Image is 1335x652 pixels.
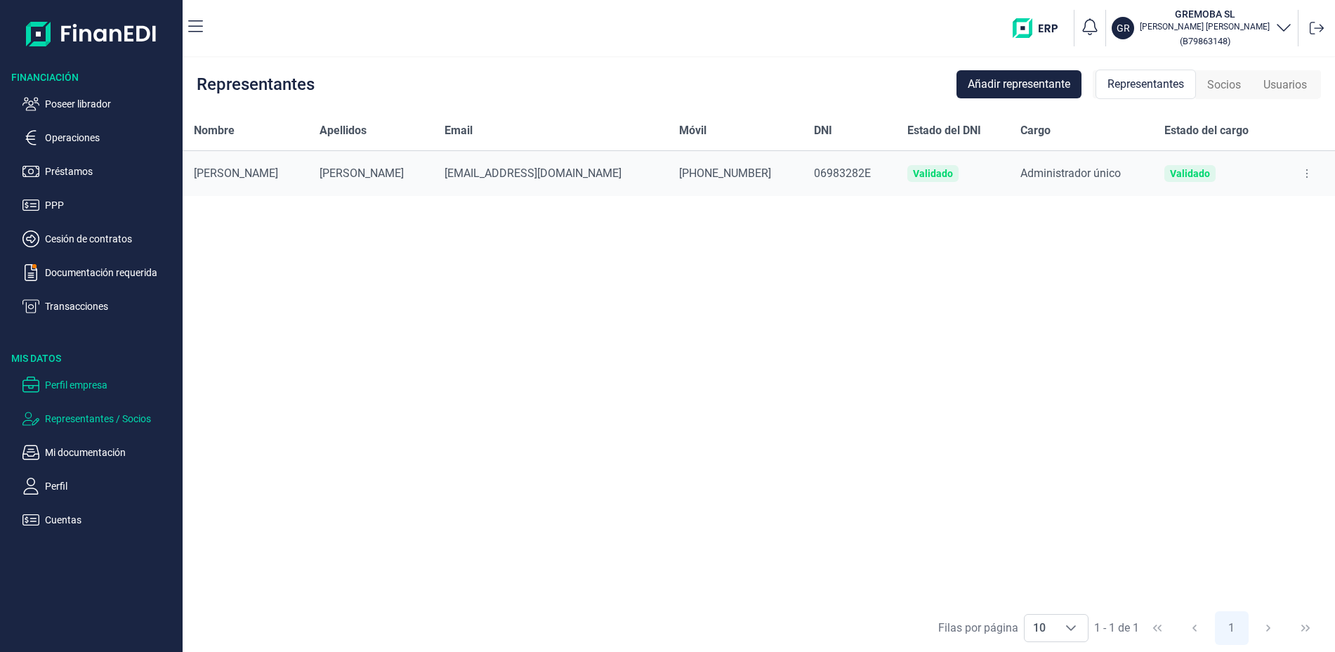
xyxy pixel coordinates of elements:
[22,444,177,461] button: Mi documentación
[45,298,177,315] p: Transacciones
[907,122,981,139] span: Estado del DNI
[45,163,177,180] p: Préstamos
[22,478,177,495] button: Perfil
[1140,611,1174,645] button: First Page
[45,410,177,427] p: Representantes / Socios
[22,410,177,427] button: Representantes / Socios
[1180,36,1230,46] small: Copiar cif
[45,96,177,112] p: Poseer librador
[22,511,177,528] button: Cuentas
[814,167,871,180] span: 06983282E
[1140,21,1270,32] p: [PERSON_NAME] [PERSON_NAME]
[1112,7,1292,49] button: GRGREMOBA SL[PERSON_NAME] [PERSON_NAME](B79863148)
[679,167,771,180] span: [PHONE_NUMBER]
[1107,76,1184,93] span: Representantes
[1020,167,1121,180] span: Administrador único
[45,377,177,393] p: Perfil empresa
[445,167,622,180] span: [EMAIL_ADDRESS][DOMAIN_NAME]
[1207,77,1241,93] span: Socios
[45,511,177,528] p: Cuentas
[22,264,177,281] button: Documentación requerida
[1054,615,1088,641] div: Choose
[320,167,404,180] span: [PERSON_NAME]
[1215,611,1249,645] button: Page 1
[22,163,177,180] button: Préstamos
[22,298,177,315] button: Transacciones
[45,478,177,495] p: Perfil
[679,122,706,139] span: Móvil
[1263,77,1307,93] span: Usuarios
[22,96,177,112] button: Poseer librador
[26,11,157,56] img: Logo de aplicación
[938,620,1018,637] div: Filas por página
[320,122,367,139] span: Apellidos
[45,197,177,214] p: PPP
[1013,18,1068,38] img: erp
[1020,122,1051,139] span: Cargo
[1289,611,1322,645] button: Last Page
[1140,7,1270,21] h3: GREMOBA SL
[956,70,1081,98] button: Añadir representante
[194,167,278,180] span: [PERSON_NAME]
[1178,611,1211,645] button: Previous Page
[45,264,177,281] p: Documentación requerida
[1164,122,1249,139] span: Estado del cargo
[22,377,177,393] button: Perfil empresa
[1170,168,1210,179] div: Validado
[1096,70,1196,99] div: Representantes
[1025,615,1054,641] span: 10
[197,76,315,93] div: Representantes
[22,129,177,146] button: Operaciones
[45,129,177,146] p: Operaciones
[194,122,235,139] span: Nombre
[913,168,953,179] div: Validado
[814,122,832,139] span: DNI
[1117,21,1130,35] p: GR
[1094,622,1139,634] span: 1 - 1 de 1
[45,230,177,247] p: Cesión de contratos
[1251,611,1285,645] button: Next Page
[1252,71,1318,99] div: Usuarios
[445,122,473,139] span: Email
[1196,71,1252,99] div: Socios
[968,76,1070,93] span: Añadir representante
[45,444,177,461] p: Mi documentación
[22,230,177,247] button: Cesión de contratos
[22,197,177,214] button: PPP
